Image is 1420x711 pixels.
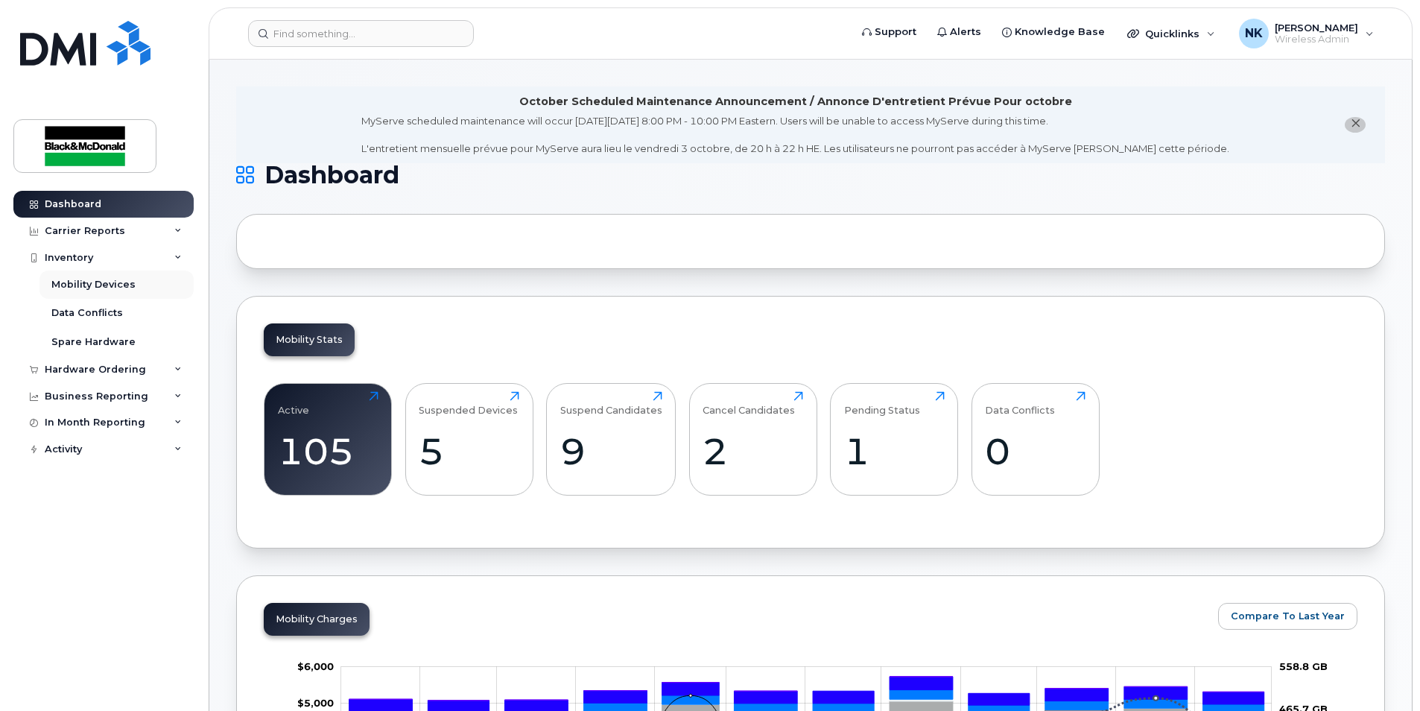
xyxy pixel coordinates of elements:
div: October Scheduled Maintenance Announcement / Annonce D'entretient Prévue Pour octobre [519,94,1072,110]
div: 2 [703,429,803,473]
button: close notification [1345,117,1366,133]
a: Data Conflicts0 [985,391,1085,487]
div: Suspended Devices [419,391,518,416]
div: 5 [419,429,519,473]
tspan: $5,000 [297,697,334,709]
div: 0 [985,429,1085,473]
a: Suspend Candidates9 [560,391,662,487]
div: 1 [844,429,945,473]
div: Active [278,391,309,416]
span: Compare To Last Year [1231,609,1345,623]
span: Dashboard [264,164,399,186]
div: Data Conflicts [985,391,1055,416]
tspan: 558.8 GB [1279,660,1328,672]
div: Suspend Candidates [560,391,662,416]
a: Suspended Devices5 [419,391,519,487]
div: 9 [560,429,662,473]
div: MyServe scheduled maintenance will occur [DATE][DATE] 8:00 PM - 10:00 PM Eastern. Users will be u... [361,114,1229,156]
a: Active105 [278,391,378,487]
button: Compare To Last Year [1218,603,1357,630]
a: Cancel Candidates2 [703,391,803,487]
div: Pending Status [844,391,920,416]
tspan: $6,000 [297,660,334,672]
g: $0 [297,697,334,709]
g: $0 [297,660,334,672]
a: Pending Status1 [844,391,945,487]
div: Cancel Candidates [703,391,795,416]
div: 105 [278,429,378,473]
